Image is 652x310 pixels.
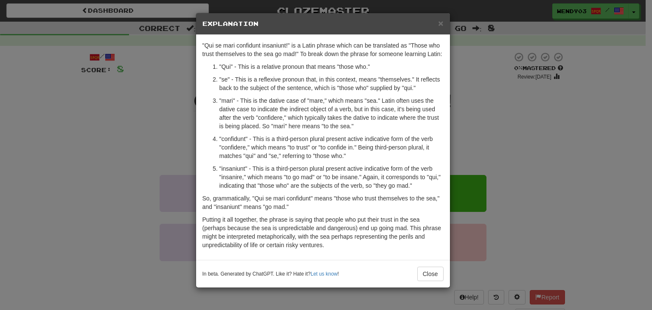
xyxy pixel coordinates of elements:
p: "insaniunt" - This is a third-person plural present active indicative form of the verb "insanire,... [219,164,444,190]
p: So, grammatically, "Qui se mari confidunt" means "those who trust themselves to the sea," and "in... [202,194,444,211]
a: Let us know [311,271,337,277]
p: "se" - This is a reflexive pronoun that, in this context, means "themselves." It reflects back to... [219,75,444,92]
p: Putting it all together, the phrase is saying that people who put their trust in the sea (perhaps... [202,215,444,249]
p: "Qui se mari confidunt insaniunt!" is a Latin phrase which can be translated as "Those who trust ... [202,41,444,58]
h5: Explanation [202,20,444,28]
p: "mari" - This is the dative case of "mare," which means "sea." Latin often uses the dative case t... [219,96,444,130]
span: × [438,18,443,28]
button: Close [417,267,444,281]
button: Close [438,19,443,28]
p: "Qui" - This is a relative pronoun that means "those who." [219,62,444,71]
small: In beta. Generated by ChatGPT. Like it? Hate it? ! [202,271,339,278]
p: "confidunt" - This is a third-person plural present active indicative form of the verb "confidere... [219,135,444,160]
